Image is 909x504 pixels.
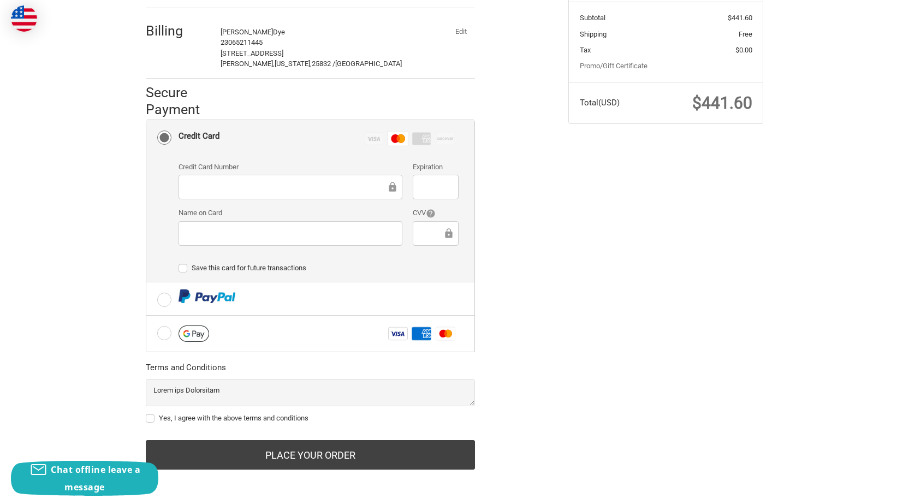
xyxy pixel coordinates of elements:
iframe: Secure Credit Card Frame - Cardholder Name [186,227,395,240]
label: Credit Card Number [179,162,402,173]
div: Credit Card [179,127,219,145]
span: $0.00 [735,46,752,54]
span: [GEOGRAPHIC_DATA] [335,60,402,68]
label: Save this card for future transactions [179,264,459,272]
textarea: Lorem ips Dolorsitam Consectet adipisc Elit sed doei://tem.91i41.utl Etdolor ma aliq://eni.22a51.... [146,379,475,406]
iframe: Secure Credit Card Frame - CVV [420,227,442,240]
span: [US_STATE], [275,60,312,68]
span: Tax [580,46,591,54]
span: Chat offline leave a message [51,464,140,493]
span: Dye [273,28,285,36]
span: Free [739,30,752,38]
h2: Secure Payment [146,84,219,118]
iframe: Secure Credit Card Frame - Expiration Date [420,181,450,193]
label: Yes, I agree with the above terms and conditions [146,414,475,423]
label: Name on Card [179,207,402,218]
span: Shipping [580,30,607,38]
label: Expiration [413,162,458,173]
img: duty and tax information for United States [11,5,37,32]
img: Google Pay icon [179,325,209,342]
iframe: Secure Credit Card Frame - Credit Card Number [186,181,387,193]
span: 23065211445 [221,38,263,46]
span: Subtotal [580,14,605,22]
span: [STREET_ADDRESS] [221,49,283,57]
span: [PERSON_NAME], [221,60,275,68]
span: [PERSON_NAME] [221,28,273,36]
span: Total (USD) [580,98,620,108]
button: Chat offline leave a message [11,461,158,496]
span: $441.60 [728,14,752,22]
button: Place Your Order [146,440,475,470]
span: 25832 / [312,60,335,68]
label: CVV [413,207,458,218]
a: Promo/Gift Certificate [580,62,647,70]
legend: Terms and Conditions [146,361,226,379]
span: $441.60 [692,93,752,112]
img: PayPal icon [179,289,236,303]
h2: Billing [146,22,210,39]
button: Edit [447,24,475,39]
